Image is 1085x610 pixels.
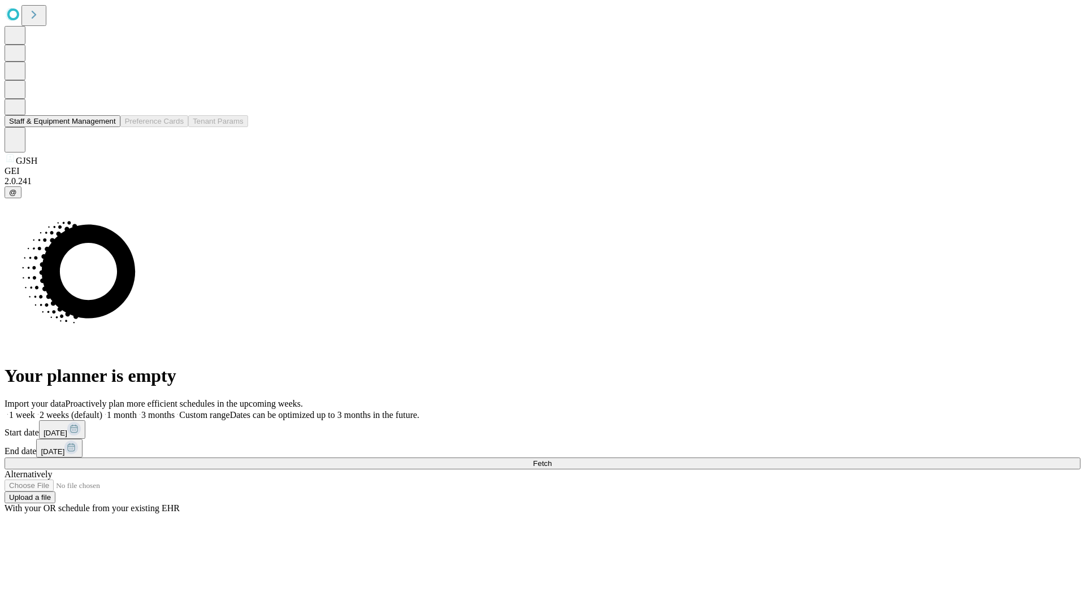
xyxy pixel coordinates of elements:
span: 1 week [9,410,35,420]
div: 2.0.241 [5,176,1080,186]
span: Proactively plan more efficient schedules in the upcoming weeks. [66,399,303,408]
div: GEI [5,166,1080,176]
span: Dates can be optimized up to 3 months in the future. [230,410,419,420]
button: Fetch [5,457,1080,469]
button: @ [5,186,21,198]
div: End date [5,439,1080,457]
button: [DATE] [39,420,85,439]
span: Import your data [5,399,66,408]
button: [DATE] [36,439,83,457]
button: Preference Cards [120,115,188,127]
span: 3 months [141,410,175,420]
span: With your OR schedule from your existing EHR [5,503,180,513]
span: Custom range [179,410,229,420]
h1: Your planner is empty [5,365,1080,386]
span: Fetch [533,459,552,468]
span: [DATE] [41,447,64,456]
button: Upload a file [5,491,55,503]
button: Tenant Params [188,115,248,127]
span: GJSH [16,156,37,165]
div: Start date [5,420,1080,439]
span: [DATE] [44,429,67,437]
span: 1 month [107,410,137,420]
span: @ [9,188,17,197]
span: 2 weeks (default) [40,410,102,420]
button: Staff & Equipment Management [5,115,120,127]
span: Alternatively [5,469,52,479]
